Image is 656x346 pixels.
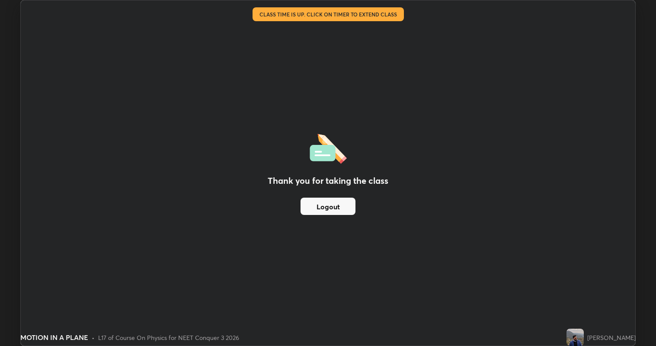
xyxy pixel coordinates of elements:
h2: Thank you for taking the class [268,174,388,187]
div: MOTION IN A PLANE [20,332,88,343]
div: [PERSON_NAME] [587,333,636,342]
img: offlineFeedback.1438e8b3.svg [310,131,347,164]
div: • [92,333,95,342]
img: 32457bb2dde54d7ea7c34c8e2a2521d0.jpg [566,329,584,346]
div: L17 of Course On Physics for NEET Conquer 3 2026 [98,333,239,342]
button: Logout [301,198,355,215]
